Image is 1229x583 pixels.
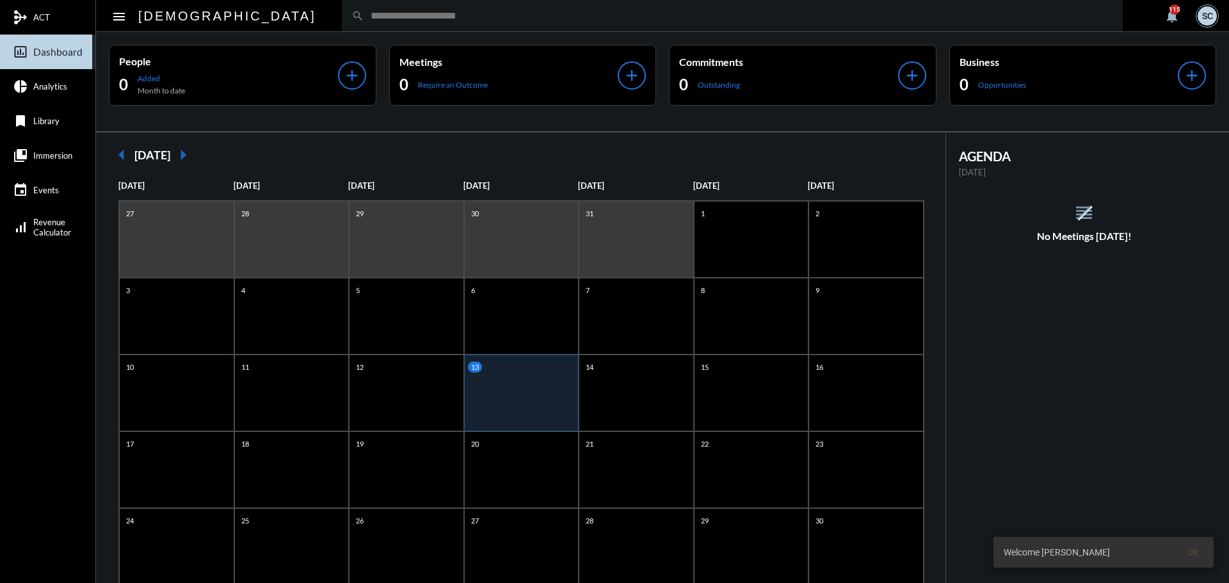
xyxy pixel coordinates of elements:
[468,285,478,296] p: 6
[343,67,361,84] mat-icon: add
[13,79,28,94] mat-icon: pie_chart
[679,56,898,68] p: Commitments
[693,180,808,191] p: [DATE]
[468,362,482,372] p: 13
[399,74,408,95] h2: 0
[698,438,712,449] p: 22
[812,285,823,296] p: 9
[13,10,28,25] mat-icon: mediation
[812,208,823,219] p: 2
[960,74,968,95] h2: 0
[1187,547,1198,557] span: Ok
[679,74,688,95] h2: 0
[959,148,1210,164] h2: AGENDA
[123,515,137,526] p: 24
[353,208,367,219] p: 29
[138,86,185,95] p: Month to date
[138,74,185,83] p: Added
[1198,6,1217,26] div: SC
[123,208,137,219] p: 27
[698,208,708,219] p: 1
[582,362,597,372] p: 14
[698,515,712,526] p: 29
[978,80,1026,90] p: Opportunities
[138,6,316,26] h2: [DEMOGRAPHIC_DATA]
[123,438,137,449] p: 17
[33,150,72,161] span: Immersion
[959,167,1210,177] p: [DATE]
[468,208,482,219] p: 30
[13,44,28,60] mat-icon: insert_chart_outlined
[468,438,482,449] p: 20
[33,116,60,126] span: Library
[238,438,252,449] p: 18
[812,515,826,526] p: 30
[1177,541,1209,564] button: Ok
[13,220,28,235] mat-icon: signal_cellular_alt
[238,515,252,526] p: 25
[578,180,693,191] p: [DATE]
[109,142,134,168] mat-icon: arrow_left
[698,80,740,90] p: Outstanding
[1004,546,1110,559] span: Welcome [PERSON_NAME]
[698,362,712,372] p: 15
[33,217,71,237] span: Revenue Calculator
[170,142,196,168] mat-icon: arrow_right
[33,185,59,195] span: Events
[111,9,127,24] mat-icon: Side nav toggle icon
[33,12,50,22] span: ACT
[353,438,367,449] p: 19
[399,56,618,68] p: Meetings
[623,67,641,84] mat-icon: add
[808,180,923,191] p: [DATE]
[812,438,826,449] p: 23
[698,285,708,296] p: 8
[1164,8,1180,24] mat-icon: notifications
[903,67,921,84] mat-icon: add
[234,180,349,191] p: [DATE]
[118,180,234,191] p: [DATE]
[582,515,597,526] p: 28
[353,515,367,526] p: 26
[468,515,482,526] p: 27
[348,180,463,191] p: [DATE]
[134,148,170,162] h2: [DATE]
[123,285,133,296] p: 3
[33,81,67,92] span: Analytics
[582,285,593,296] p: 7
[960,56,1178,68] p: Business
[13,148,28,163] mat-icon: collections_bookmark
[351,10,364,22] mat-icon: search
[418,80,488,90] p: Require an Outcome
[1169,4,1180,15] div: 115
[463,180,579,191] p: [DATE]
[1073,202,1095,223] mat-icon: reorder
[582,208,597,219] p: 31
[353,362,367,372] p: 12
[812,362,826,372] p: 16
[119,55,338,67] p: People
[123,362,137,372] p: 10
[238,208,252,219] p: 28
[119,74,128,95] h2: 0
[13,182,28,198] mat-icon: event
[946,230,1223,242] h5: No Meetings [DATE]!
[582,438,597,449] p: 21
[238,362,252,372] p: 11
[13,113,28,129] mat-icon: bookmark
[106,3,132,29] button: Toggle sidenav
[33,46,83,58] span: Dashboard
[1183,67,1201,84] mat-icon: add
[238,285,248,296] p: 4
[353,285,363,296] p: 5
